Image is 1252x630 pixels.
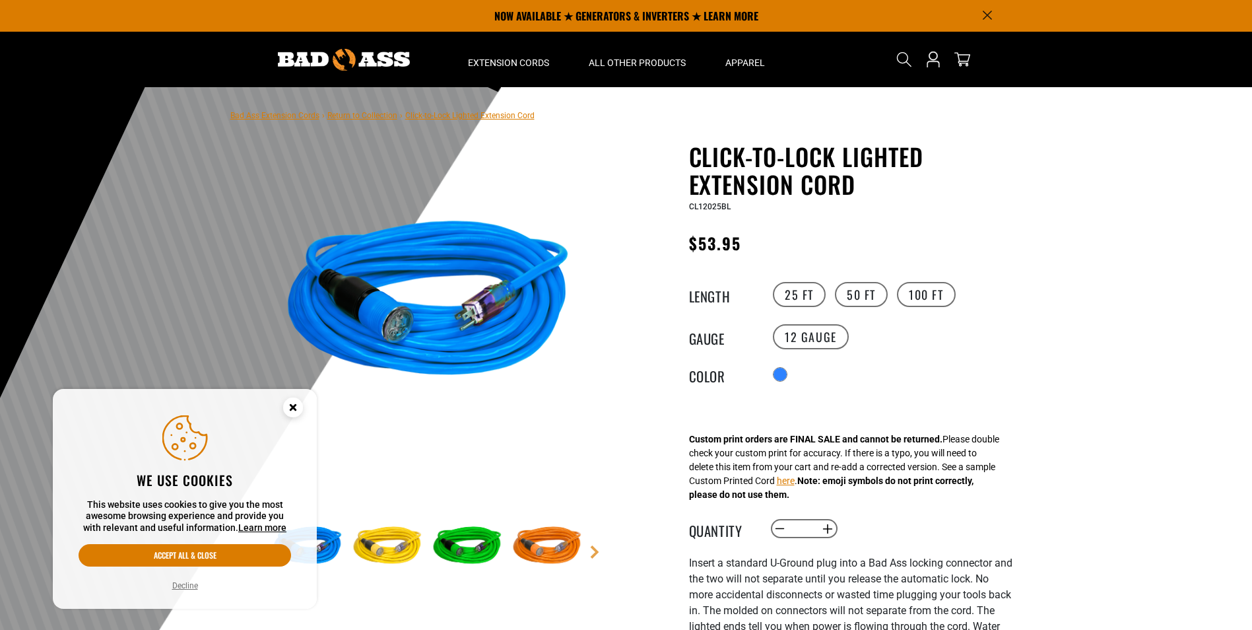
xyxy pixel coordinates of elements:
button: Decline [168,579,202,592]
strong: Custom print orders are FINAL SALE and cannot be returned. [689,434,942,444]
nav: breadcrumbs [230,107,535,123]
legend: Gauge [689,328,755,345]
a: Learn more [238,522,286,533]
summary: Search [894,49,915,70]
p: This website uses cookies to give you the most awesome browsing experience and provide you with r... [79,499,291,534]
span: › [322,111,325,120]
img: Bad Ass Extension Cords [278,49,410,71]
label: 100 FT [897,282,956,307]
img: yellow [349,508,426,585]
span: Apparel [725,57,765,69]
button: here [777,474,795,488]
button: Accept all & close [79,544,291,567]
a: Return to Collection [327,111,397,120]
label: 12 Gauge [773,324,849,349]
summary: All Other Products [569,32,706,87]
label: 50 FT [835,282,888,307]
span: $53.95 [689,231,741,255]
img: green [429,508,506,585]
span: Extension Cords [468,57,549,69]
legend: Color [689,366,755,383]
label: 25 FT [773,282,826,307]
img: blue [269,145,587,464]
h2: We use cookies [79,472,291,489]
a: Next [588,545,601,559]
span: All Other Products [589,57,686,69]
aside: Cookie Consent [53,389,317,610]
span: › [400,111,403,120]
label: Quantity [689,520,755,538]
summary: Apparel [706,32,785,87]
span: Click-to-Lock Lighted Extension Cord [405,111,535,120]
h1: Click-to-Lock Lighted Extension Cord [689,143,1012,198]
img: orange [509,508,585,585]
div: Please double check your custom print for accuracy. If there is a typo, you will need to delete t... [689,433,999,502]
legend: Length [689,286,755,303]
summary: Extension Cords [448,32,569,87]
span: CL12025BL [689,202,731,211]
strong: Note: emoji symbols do not print correctly, please do not use them. [689,475,973,500]
a: Bad Ass Extension Cords [230,111,319,120]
